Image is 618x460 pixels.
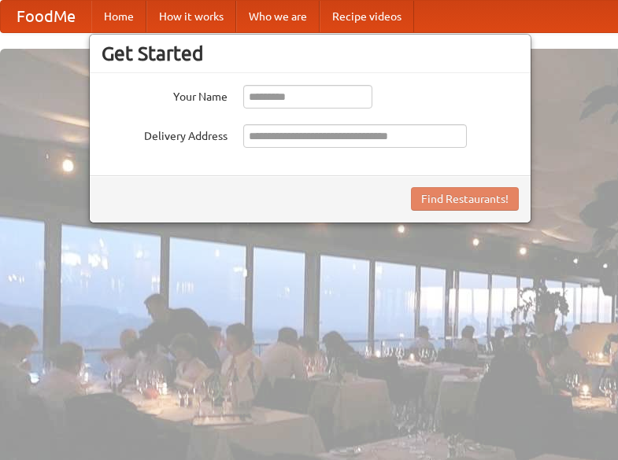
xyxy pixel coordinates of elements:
[1,1,91,32] a: FoodMe
[102,85,228,105] label: Your Name
[236,1,320,32] a: Who we are
[320,1,414,32] a: Recipe videos
[91,1,146,32] a: Home
[411,187,519,211] button: Find Restaurants!
[102,42,519,65] h3: Get Started
[146,1,236,32] a: How it works
[102,124,228,144] label: Delivery Address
